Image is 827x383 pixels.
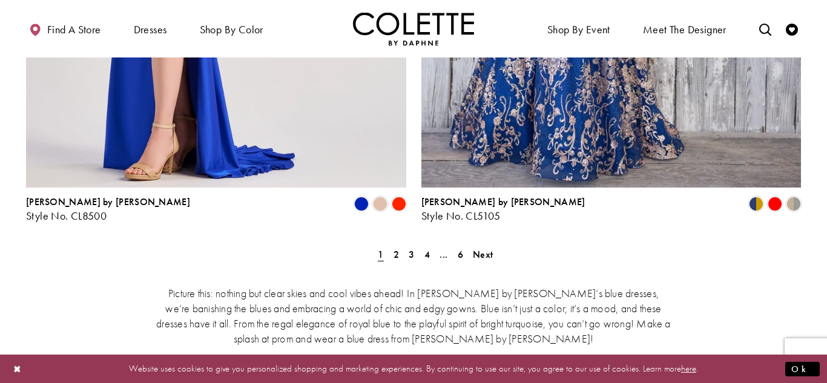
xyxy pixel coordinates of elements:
[200,24,263,36] span: Shop by color
[26,12,104,45] a: Find a store
[785,361,820,376] button: Submit Dialog
[786,197,801,211] i: Gold/Pewter
[421,246,433,263] a: Page 4
[424,248,430,261] span: 4
[421,197,585,222] div: Colette by Daphne Style No. CL5105
[421,209,501,223] span: Style No. CL5105
[378,248,383,261] span: 1
[547,24,610,36] span: Shop By Event
[409,248,414,261] span: 3
[469,246,496,263] a: Next Page
[440,248,447,261] span: ...
[473,248,493,261] span: Next
[749,197,763,211] i: Navy Blue/Gold
[421,195,585,208] span: [PERSON_NAME] by [PERSON_NAME]
[47,24,101,36] span: Find a store
[681,362,696,375] a: here
[394,248,399,261] span: 2
[392,197,406,211] i: Scarlet
[26,195,190,208] span: [PERSON_NAME] by [PERSON_NAME]
[354,197,369,211] i: Royal Blue
[156,286,671,346] p: Picture this: nothing but clear skies and cool vibes ahead! In [PERSON_NAME] by [PERSON_NAME]’s b...
[87,361,740,377] p: Website uses cookies to give you personalized shopping and marketing experiences. By continuing t...
[640,12,730,45] a: Meet the designer
[544,12,613,45] span: Shop By Event
[643,24,727,36] span: Meet the designer
[405,246,418,263] a: Page 3
[768,197,782,211] i: Red
[134,24,167,36] span: Dresses
[26,197,190,222] div: Colette by Daphne Style No. CL8500
[131,12,170,45] span: Dresses
[756,12,774,45] a: Toggle search
[26,209,107,223] span: Style No. CL8500
[7,358,28,379] button: Close Dialog
[454,246,467,263] a: Page 6
[373,197,387,211] i: Champagne
[197,12,266,45] span: Shop by color
[436,246,451,263] a: ...
[353,12,474,45] a: Visit Home Page
[353,12,474,45] img: Colette by Daphne
[390,246,403,263] a: Page 2
[458,248,463,261] span: 6
[783,12,801,45] a: Check Wishlist
[374,246,387,263] span: Current Page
